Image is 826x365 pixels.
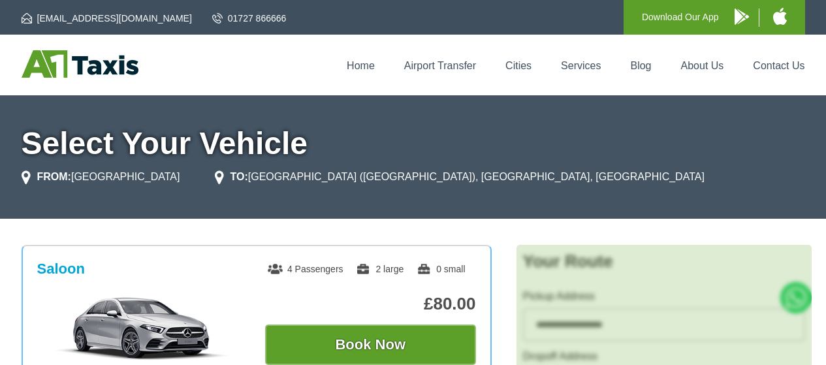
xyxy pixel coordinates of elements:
[356,264,404,274] span: 2 large
[22,50,138,78] img: A1 Taxis St Albans LTD
[681,60,724,71] a: About Us
[753,60,804,71] a: Contact Us
[265,325,476,365] button: Book Now
[773,8,787,25] img: A1 Taxis iPhone App
[347,60,375,71] a: Home
[44,296,240,361] img: Saloon
[561,60,601,71] a: Services
[215,169,705,185] li: [GEOGRAPHIC_DATA] ([GEOGRAPHIC_DATA]), [GEOGRAPHIC_DATA], [GEOGRAPHIC_DATA]
[22,128,805,159] h1: Select Your Vehicle
[642,9,719,25] p: Download Our App
[265,294,476,314] p: £80.00
[230,171,248,182] strong: TO:
[37,171,71,182] strong: FROM:
[404,60,476,71] a: Airport Transfer
[417,264,465,274] span: 0 small
[22,169,180,185] li: [GEOGRAPHIC_DATA]
[22,12,192,25] a: [EMAIL_ADDRESS][DOMAIN_NAME]
[735,8,749,25] img: A1 Taxis Android App
[212,12,287,25] a: 01727 866666
[37,261,85,278] h3: Saloon
[505,60,532,71] a: Cities
[630,60,651,71] a: Blog
[268,264,343,274] span: 4 Passengers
